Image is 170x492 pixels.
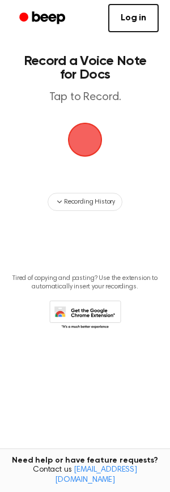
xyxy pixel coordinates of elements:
[11,7,75,29] a: Beep
[20,54,150,81] h1: Record a Voice Note for Docs
[108,4,159,32] a: Log in
[64,197,115,207] span: Recording History
[7,465,163,485] span: Contact us
[20,90,150,105] p: Tap to Record.
[68,123,102,157] img: Beep Logo
[55,466,137,484] a: [EMAIL_ADDRESS][DOMAIN_NAME]
[9,274,161,291] p: Tired of copying and pasting? Use the extension to automatically insert your recordings.
[48,193,122,211] button: Recording History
